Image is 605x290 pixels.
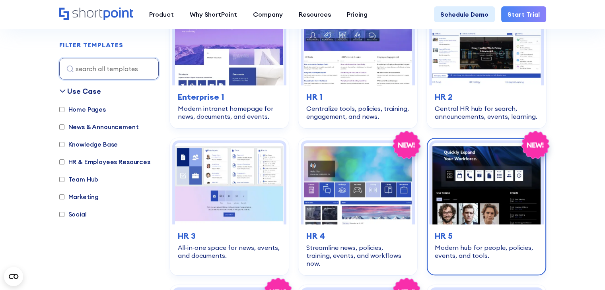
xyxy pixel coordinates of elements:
[4,267,23,286] button: Open CMP widget
[59,142,64,147] input: Knowledge Base
[303,4,412,85] img: HR 1 – Human Resources Template: Centralize tools, policies, training, engagement, and news.
[59,58,159,79] input: search all templates
[306,244,409,267] div: Streamline news, policies, training, events, and workflows now.
[59,107,64,112] input: Home Pages
[175,143,284,224] img: HR 3 – HR Intranet Template: All‑in‑one space for news, events, and documents.
[299,10,331,19] div: Resources
[347,10,368,19] div: Pricing
[178,104,281,120] div: Modern intranet homepage for news, documents, and events.
[59,8,133,21] a: Home
[59,192,99,201] label: Marketing
[435,230,538,242] h3: HR 5
[190,10,237,19] div: Why ShortPoint
[306,91,409,103] h3: HR 1
[432,4,541,85] img: HR 2 - HR Intranet Portal: Central HR hub for search, announcements, events, learning.
[178,230,281,242] h3: HR 3
[59,42,123,49] h2: FILTER TEMPLATES
[303,143,412,224] img: HR 4 – SharePoint HR Intranet Template: Streamline news, policies, training, events, and workflow...
[59,139,118,149] label: Knowledge Base
[178,91,281,103] h3: Enterprise 1
[432,143,541,224] img: HR 5 – Human Resource Template: Modern hub for people, policies, events, and tools.
[59,209,87,219] label: Social
[306,230,409,242] h3: HR 4
[149,10,174,19] div: Product
[59,194,64,199] input: Marketing
[291,6,339,22] a: Resources
[59,212,64,217] input: Social
[298,138,417,275] a: HR 4 – SharePoint HR Intranet Template: Streamline news, policies, training, events, and workflow...
[59,104,106,114] label: Home Pages
[182,6,245,22] a: Why ShortPoint
[59,122,139,131] label: News & Announcement
[427,138,546,275] a: HR 5 – Human Resource Template: Modern hub for people, policies, events, and tools.HR 5Modern hub...
[59,159,64,164] input: HR & Employees Resources
[59,124,64,130] input: News & Announcement
[59,174,99,184] label: Team Hub
[501,6,546,22] a: Start Trial
[339,6,375,22] a: Pricing
[175,4,284,85] img: Enterprise 1 – SharePoint Homepage Design: Modern intranet homepage for news, documents, and events.
[178,244,281,259] div: All‑in‑one space for news, events, and documents.
[435,91,538,103] h3: HR 2
[67,86,101,97] div: Use Case
[253,10,283,19] div: Company
[306,104,409,120] div: Centralize tools, policies, training, engagement, and news.
[435,104,538,120] div: Central HR hub for search, announcements, events, learning.
[245,6,291,22] a: Company
[59,157,150,166] label: HR & Employees Resources
[170,138,289,275] a: HR 3 – HR Intranet Template: All‑in‑one space for news, events, and documents.HR 3All‑in‑one spac...
[565,252,605,290] iframe: Chat Widget
[59,177,64,182] input: Team Hub
[141,6,182,22] a: Product
[434,6,495,22] a: Schedule Demo
[435,244,538,259] div: Modern hub for people, policies, events, and tools.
